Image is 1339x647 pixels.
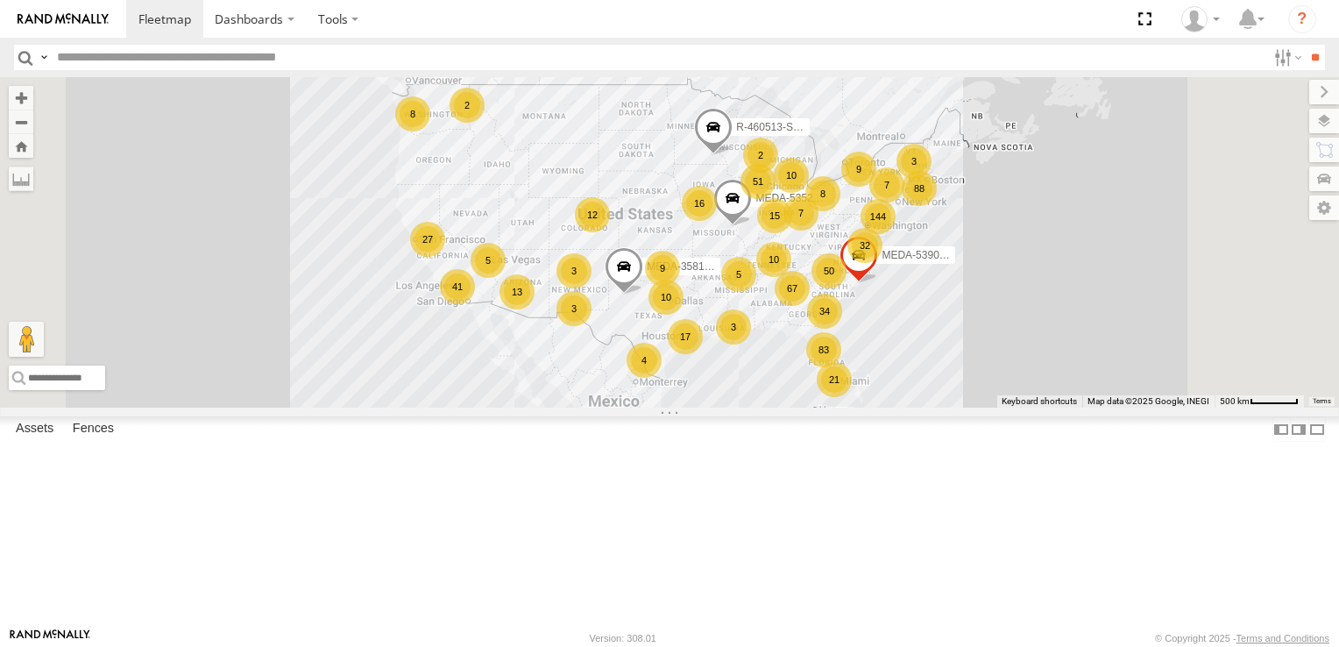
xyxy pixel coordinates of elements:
[1308,416,1326,442] label: Hide Summary Table
[556,253,592,288] div: 3
[1309,196,1339,220] label: Map Settings
[499,274,535,309] div: 13
[1002,395,1077,408] button: Keyboard shortcuts
[805,176,840,211] div: 8
[1267,45,1305,70] label: Search Filter Options
[18,13,109,25] img: rand-logo.svg
[1155,633,1329,643] div: © Copyright 2025 -
[9,110,33,134] button: Zoom out
[775,271,810,306] div: 67
[648,280,684,315] div: 10
[10,629,90,647] a: Visit our Website
[841,152,876,187] div: 9
[1290,416,1307,442] label: Dock Summary Table to the Right
[37,45,51,70] label: Search Query
[811,253,847,288] div: 50
[736,121,814,133] span: R-460513-Swing
[861,199,896,234] div: 144
[1087,396,1209,406] span: Map data ©2025 Google, INEGI
[1272,416,1290,442] label: Dock Summary Table to the Left
[647,260,737,273] span: MEDA-358103-Roll
[756,242,791,277] div: 10
[721,257,756,292] div: 5
[1175,6,1226,32] div: John Womack
[440,269,475,304] div: 41
[740,164,776,199] div: 51
[783,196,818,231] div: 7
[882,249,972,261] span: MEDA-539001-Roll
[7,417,62,442] label: Assets
[817,362,852,397] div: 21
[9,86,33,110] button: Zoom in
[682,186,717,221] div: 16
[774,158,809,193] div: 10
[902,171,937,206] div: 88
[668,319,703,354] div: 17
[9,167,33,191] label: Measure
[896,144,932,179] div: 3
[9,134,33,158] button: Zoom Home
[450,88,485,123] div: 2
[556,291,592,326] div: 3
[471,243,506,278] div: 5
[806,332,841,367] div: 83
[716,309,751,345] div: 3
[9,322,44,357] button: Drag Pegman onto the map to open Street View
[64,417,123,442] label: Fences
[1236,633,1329,643] a: Terms and Conditions
[1288,5,1316,33] i: ?
[627,343,662,378] div: 4
[743,138,778,173] div: 2
[395,96,430,132] div: 8
[590,633,656,643] div: Version: 308.01
[1313,397,1331,404] a: Terms (opens in new tab)
[575,197,610,232] div: 12
[757,198,792,233] div: 15
[807,294,842,329] div: 34
[1215,395,1304,408] button: Map Scale: 500 km per 52 pixels
[755,192,846,204] span: MEDA-535204-Roll
[869,167,904,203] div: 7
[1220,396,1250,406] span: 500 km
[847,228,882,263] div: 32
[410,222,445,257] div: 27
[645,251,680,286] div: 9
